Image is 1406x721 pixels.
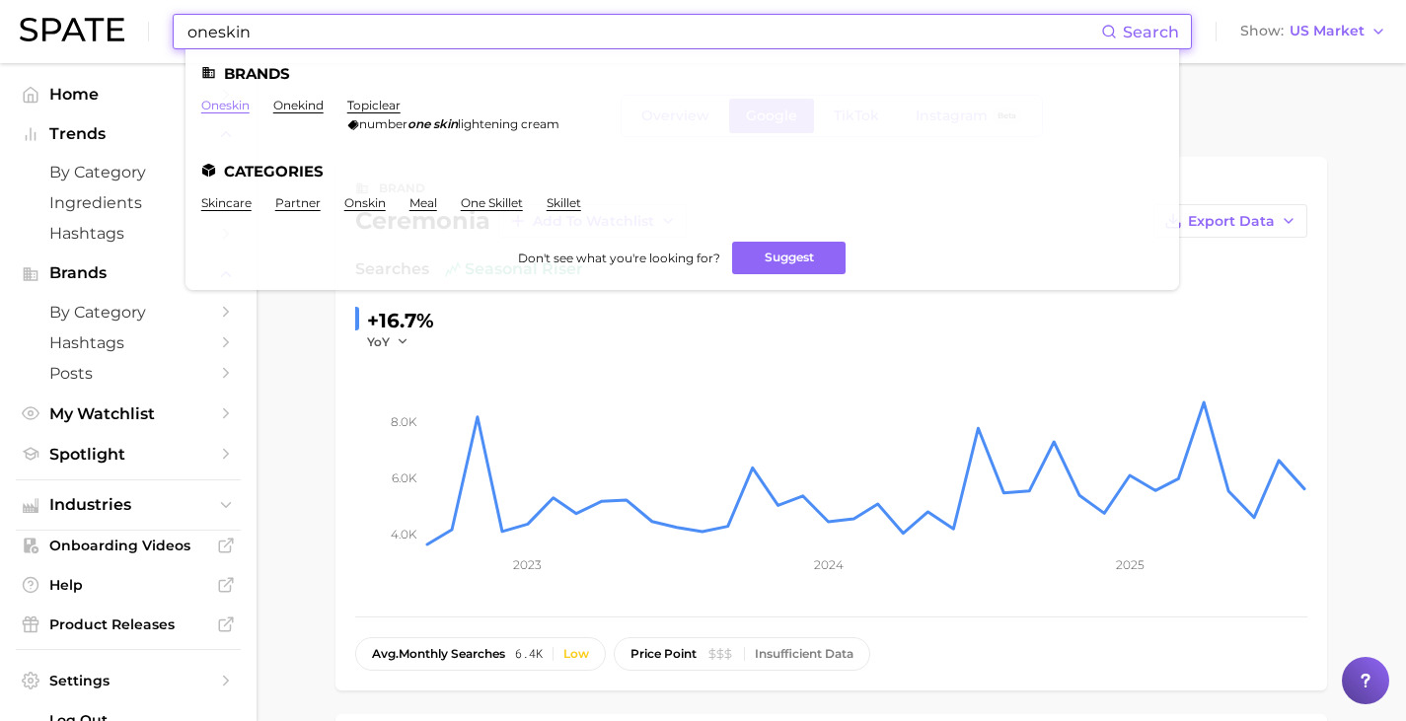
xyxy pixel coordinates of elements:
[49,303,207,322] span: by Category
[49,537,207,554] span: Onboarding Videos
[367,333,409,350] button: YoY
[16,610,241,639] a: Product Releases
[49,193,207,212] span: Ingredients
[1123,23,1179,41] span: Search
[391,527,417,541] tspan: 4.0k
[49,224,207,243] span: Hashtags
[614,637,870,671] button: price pointInsufficient Data
[49,445,207,464] span: Spotlight
[16,327,241,358] a: Hashtags
[49,364,207,383] span: Posts
[372,646,399,661] abbr: average
[372,647,505,661] span: monthly searches
[347,98,401,112] a: topiclear
[409,195,437,210] a: meal
[16,79,241,109] a: Home
[1153,204,1307,238] button: Export Data
[16,119,241,149] button: Trends
[49,615,207,633] span: Product Releases
[16,666,241,695] a: Settings
[16,258,241,288] button: Brands
[1290,26,1365,36] span: US Market
[201,195,252,210] a: skincare
[16,531,241,560] a: Onboarding Videos
[1116,557,1145,572] tspan: 2025
[49,333,207,352] span: Hashtags
[355,637,606,671] button: avg.monthly searches6.4kLow
[16,218,241,249] a: Hashtags
[547,195,581,210] a: skillet
[16,187,241,218] a: Ingredients
[630,647,697,661] span: price point
[16,490,241,520] button: Industries
[513,557,542,572] tspan: 2023
[201,163,1163,180] li: Categories
[1235,19,1391,44] button: ShowUS Market
[16,439,241,469] a: Spotlight
[755,647,853,661] div: Insufficient Data
[16,157,241,187] a: by Category
[273,98,324,112] a: onekind
[461,195,523,210] a: one skillet
[49,163,207,181] span: by Category
[458,116,559,131] span: lightening cream
[814,557,844,572] tspan: 2024
[49,404,207,423] span: My Watchlist
[49,576,207,594] span: Help
[20,18,124,41] img: SPATE
[518,251,720,265] span: Don't see what you're looking for?
[16,398,241,429] a: My Watchlist
[16,297,241,327] a: by Category
[49,496,207,514] span: Industries
[185,15,1101,48] input: Search here for a brand, industry, or ingredient
[49,264,207,282] span: Brands
[732,242,846,274] button: Suggest
[201,65,1163,82] li: Brands
[1240,26,1284,36] span: Show
[392,470,417,485] tspan: 6.0k
[275,195,321,210] a: partner
[16,570,241,600] a: Help
[367,333,390,350] span: YoY
[49,125,207,143] span: Trends
[367,305,434,336] div: +16.7%
[515,647,543,661] span: 6.4k
[359,116,407,131] span: number
[391,414,417,429] tspan: 8.0k
[563,647,589,661] div: Low
[201,98,250,112] a: oneskin
[49,85,207,104] span: Home
[49,672,207,689] span: Settings
[16,358,241,389] a: Posts
[344,195,386,210] a: onskin
[407,116,458,131] em: one skin
[1188,213,1275,230] span: Export Data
